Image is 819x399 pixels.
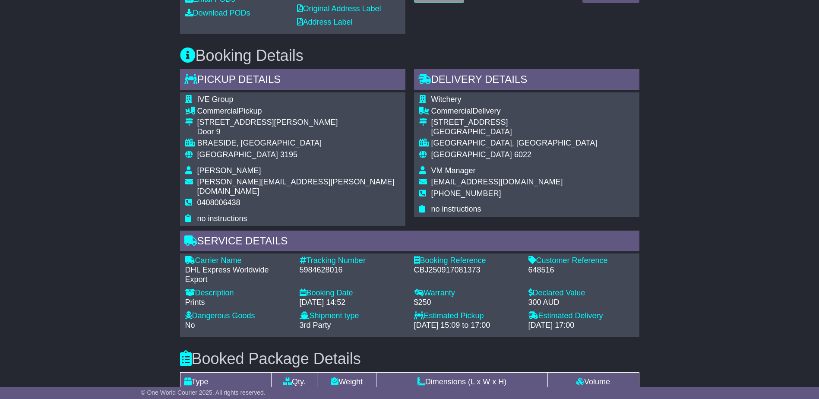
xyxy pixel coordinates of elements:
span: Commercial [197,107,239,115]
div: Customer Reference [528,256,634,266]
span: [GEOGRAPHIC_DATA] [431,150,512,159]
div: CBJ250917081373 [414,266,520,275]
a: Original Address Label [297,4,381,13]
span: © One World Courier 2025. All rights reserved. [141,389,266,396]
div: BRAESIDE, [GEOGRAPHIC_DATA] [197,139,400,148]
div: Description [185,288,291,298]
div: [GEOGRAPHIC_DATA], [GEOGRAPHIC_DATA] [431,139,598,148]
td: Qty. [272,373,317,392]
div: Pickup [197,107,400,116]
h3: Booked Package Details [180,350,639,367]
div: Tracking Number [300,256,405,266]
a: Download PODs [185,9,250,17]
span: no instructions [431,205,481,213]
div: $250 [414,298,520,307]
div: [STREET_ADDRESS][PERSON_NAME] [197,118,400,127]
span: IVE Group [197,95,234,104]
div: Estimated Delivery [528,311,634,321]
h3: Booking Details [180,47,639,64]
div: Declared Value [528,288,634,298]
td: Weight [317,373,376,392]
div: Shipment type [300,311,405,321]
div: Dangerous Goods [185,311,291,321]
div: Delivery [431,107,598,116]
span: No [185,321,195,329]
div: Booking Reference [414,256,520,266]
span: 3rd Party [300,321,331,329]
div: Delivery Details [414,69,639,92]
div: Carrier Name [185,256,291,266]
span: 6022 [514,150,531,159]
td: Volume [547,373,639,392]
span: Witchery [431,95,462,104]
div: 5984628016 [300,266,405,275]
div: [DATE] 14:52 [300,298,405,307]
span: 0408006438 [197,198,240,207]
div: Estimated Pickup [414,311,520,321]
div: Warranty [414,288,520,298]
td: Type [180,373,272,392]
div: 648516 [528,266,634,275]
span: [PERSON_NAME] [197,166,261,175]
div: [STREET_ADDRESS] [431,118,598,127]
div: Pickup Details [180,69,405,92]
a: Address Label [297,18,353,26]
div: [DATE] 15:09 to 17:00 [414,321,520,330]
div: Booking Date [300,288,405,298]
span: Commercial [431,107,473,115]
span: [GEOGRAPHIC_DATA] [197,150,278,159]
div: Service Details [180,231,639,254]
div: Door 9 [197,127,400,137]
div: [DATE] 17:00 [528,321,634,330]
span: no instructions [197,214,247,223]
span: [PERSON_NAME][EMAIL_ADDRESS][PERSON_NAME][DOMAIN_NAME] [197,177,395,196]
div: Prints [185,298,291,307]
span: [PHONE_NUMBER] [431,189,501,198]
span: VM Manager [431,166,476,175]
div: 300 AUD [528,298,634,307]
td: Dimensions (L x W x H) [376,373,547,392]
span: [EMAIL_ADDRESS][DOMAIN_NAME] [431,177,563,186]
div: [GEOGRAPHIC_DATA] [431,127,598,137]
div: DHL Express Worldwide Export [185,266,291,284]
span: 3195 [280,150,297,159]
